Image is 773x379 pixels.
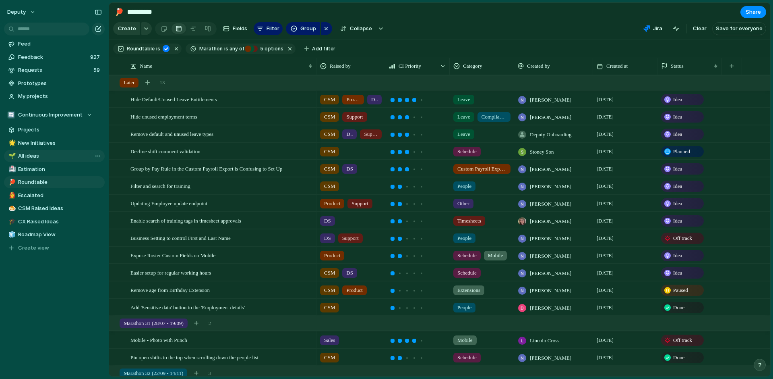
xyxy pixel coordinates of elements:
[159,79,165,87] span: 13
[597,165,614,173] span: [DATE]
[8,191,14,200] div: 👨‍🚒
[673,286,688,294] span: Paused
[640,23,666,35] button: Jira
[267,25,279,33] span: Filter
[673,354,684,362] span: Done
[4,202,105,214] a: 🍮CSM Raised Ideas
[18,92,102,100] span: My projects
[300,25,316,33] span: Group
[7,218,15,226] button: 🎓
[7,152,15,160] button: 🌱
[156,45,160,52] span: is
[18,178,102,186] span: Roundtable
[124,369,183,377] span: Marathon 32 (22/09 - 14/11)
[324,354,335,362] span: CSM
[8,178,14,187] div: 🏓
[350,25,372,33] span: Collapse
[346,130,353,138] span: DS
[4,6,40,19] button: deputy
[324,252,340,260] span: Product
[7,8,26,16] span: deputy
[597,336,614,344] span: [DATE]
[457,182,471,190] span: People
[346,165,353,173] span: DS
[8,152,14,161] div: 🌱
[18,231,102,239] span: Roadmap View
[4,51,105,63] a: Feedback927
[673,304,684,312] span: Done
[130,285,210,294] span: Remove age from Birthday Extension
[4,216,105,228] a: 🎓CX Raised Ideas
[371,96,378,104] span: DS
[673,252,682,260] span: Idea
[346,113,363,121] span: Support
[597,252,614,260] span: [DATE]
[457,200,469,208] span: Other
[130,198,207,208] span: Updating Employee update endpoint
[7,111,15,119] div: 🔄
[18,53,88,61] span: Feedback
[124,79,134,87] span: Later
[324,336,335,344] span: Sales
[245,44,285,53] button: 5 options
[673,130,682,138] span: Idea
[4,189,105,202] div: 👨‍🚒Escalated
[8,230,14,239] div: 🧊
[18,152,102,160] span: All ideas
[130,164,282,173] span: Group by Pay Rule in the Custom Payroll Export is Confusing to Set Up
[4,229,105,241] a: 🧊Roadmap View
[4,64,105,76] a: Requests59
[258,45,283,52] span: options
[7,231,15,239] button: 🧊
[671,62,684,70] span: Status
[8,217,14,226] div: 🎓
[18,40,102,48] span: Feed
[4,124,105,136] a: Projects
[4,163,105,175] a: 🏥Estimation
[530,269,571,277] span: [PERSON_NAME]
[90,53,101,61] span: 927
[597,217,614,225] span: [DATE]
[530,252,571,260] span: [PERSON_NAME]
[597,200,614,208] span: [DATE]
[673,200,682,208] span: Idea
[597,354,614,362] span: [DATE]
[130,250,215,260] span: Expose Roster Custom Fields on Mobile
[130,268,211,277] span: Easier setup for regular working hours
[324,217,331,225] span: DS
[4,90,105,102] a: My projects
[673,269,682,277] span: Idea
[530,304,571,312] span: [PERSON_NAME]
[457,269,477,277] span: Schedule
[4,137,105,149] a: 🌟New Initiatives
[155,44,162,53] button: is
[18,218,102,226] span: CX Raised Ideas
[342,234,359,242] span: Support
[18,244,49,252] span: Create view
[597,304,614,312] span: [DATE]
[399,62,421,70] span: CI Priority
[335,22,376,35] button: Collapse
[482,113,506,121] span: Compliance
[530,113,571,121] span: [PERSON_NAME]
[18,204,102,212] span: CSM Raised Ideas
[597,130,614,138] span: [DATE]
[228,45,244,52] span: any of
[4,176,105,188] a: 🏓Roundtable
[113,6,126,19] button: 🏓
[597,286,614,294] span: [DATE]
[4,242,105,254] button: Create view
[712,22,766,35] button: Save for everyone
[740,6,766,18] button: Share
[463,62,482,70] span: Category
[220,22,250,35] button: Fields
[690,22,710,35] button: Clear
[673,165,682,173] span: Idea
[224,45,228,52] span: is
[673,217,682,225] span: Idea
[312,45,335,52] span: Add filter
[18,79,102,87] span: Prototypes
[351,200,368,208] span: Support
[324,234,331,242] span: DS
[7,192,15,200] button: 👨‍🚒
